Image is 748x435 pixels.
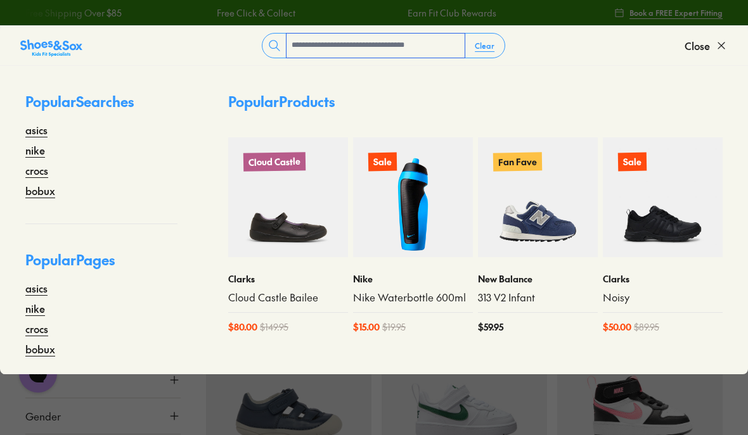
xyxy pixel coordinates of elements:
a: Sale [353,137,473,257]
a: bobux [25,341,55,356]
a: Nike Waterbottle 600ml [353,291,473,305]
button: Clear [465,34,505,57]
button: Close [685,32,728,60]
a: Fan Fave [478,137,598,257]
a: nike [25,142,45,158]
p: Nike [353,272,473,286]
span: $ 89.95 [634,320,659,334]
a: Free Click & Collect [195,6,274,20]
span: $ 15.00 [353,320,380,334]
a: Free Shipping Over $85 [4,6,101,20]
img: SNS_Logo_Responsive.svg [20,38,82,58]
a: Sale [603,137,723,257]
span: Gender [25,408,61,424]
p: Sale [618,152,647,171]
a: Earn Fit Club Rewards [387,6,475,20]
a: bobux [25,183,55,198]
p: Clarks [603,272,723,286]
span: $ 19.95 [382,320,406,334]
span: $ 59.95 [478,320,503,334]
span: $ 149.95 [260,320,288,334]
a: Cloud Castle [228,137,348,257]
p: Cloud Castle [243,152,306,172]
span: $ 80.00 [228,320,257,334]
p: New Balance [478,272,598,286]
span: Book a FREE Expert Fitting [629,7,723,18]
button: Open gorgias live chat [6,4,44,42]
a: crocs [25,321,48,336]
a: Free Shipping Over $85 [578,6,674,20]
a: crocs [25,163,48,178]
p: Popular Pages [25,249,177,281]
a: Noisy [603,291,723,305]
p: Popular Searches [25,91,177,122]
a: asics [25,122,48,137]
a: 313 V2 Infant [478,291,598,305]
a: Shoes &amp; Sox [20,35,82,56]
span: Close [685,38,710,53]
p: Fan Fave [493,152,542,171]
span: $ 50.00 [603,320,631,334]
button: Age [25,362,181,398]
button: Gender [25,398,181,434]
p: Clarks [228,272,348,286]
p: Popular Products [228,91,335,112]
a: Book a FREE Expert Fitting [614,1,723,24]
a: Cloud Castle Bailee [228,291,348,305]
p: Sale [368,152,397,171]
a: nike [25,301,45,316]
a: asics [25,281,48,296]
